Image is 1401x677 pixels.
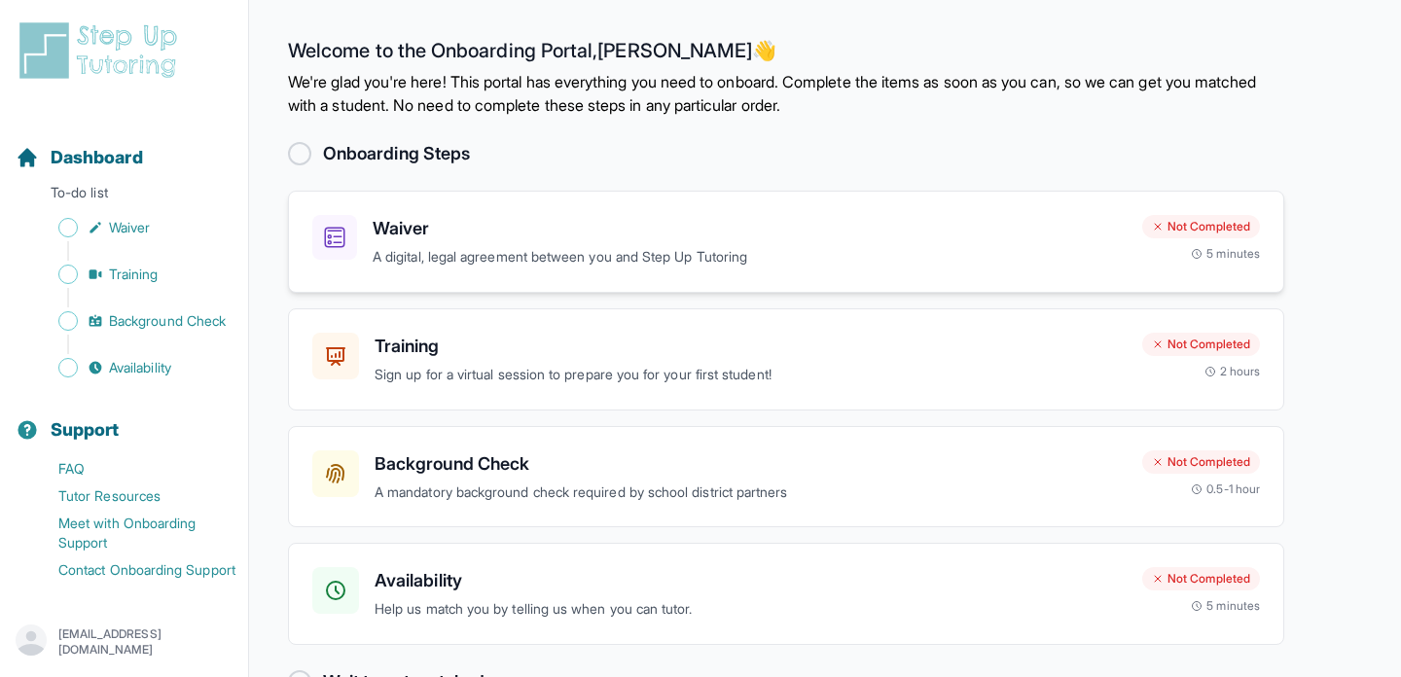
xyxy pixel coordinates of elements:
p: We're glad you're here! This portal has everything you need to onboard. Complete the items as soo... [288,70,1284,117]
h3: Waiver [373,215,1127,242]
h2: Welcome to the Onboarding Portal, [PERSON_NAME] 👋 [288,39,1284,70]
a: TrainingSign up for a virtual session to prepare you for your first student!Not Completed2 hours [288,308,1284,410]
h2: Onboarding Steps [323,140,470,167]
span: Support [51,416,120,444]
div: 5 minutes [1191,598,1260,614]
a: Tutor Resources [16,482,248,510]
span: Dashboard [51,144,143,171]
span: Availability [109,358,171,377]
div: 0.5-1 hour [1191,481,1260,497]
a: Background CheckA mandatory background check required by school district partnersNot Completed0.5... [288,426,1284,528]
a: FAQ [16,455,248,482]
div: 5 minutes [1191,246,1260,262]
a: WaiverA digital, legal agreement between you and Step Up TutoringNot Completed5 minutes [288,191,1284,293]
p: A digital, legal agreement between you and Step Up Tutoring [373,246,1127,268]
div: 2 hours [1204,364,1261,379]
h3: Availability [375,567,1127,594]
button: [EMAIL_ADDRESS][DOMAIN_NAME] [16,624,233,659]
p: [EMAIL_ADDRESS][DOMAIN_NAME] [58,626,233,658]
a: Availability [16,354,248,381]
a: AvailabilityHelp us match you by telling us when you can tutor.Not Completed5 minutes [288,543,1284,645]
a: Meet with Onboarding Support [16,510,248,556]
span: Training [109,265,159,284]
p: A mandatory background check required by school district partners [375,481,1127,504]
h3: Background Check [375,450,1127,478]
a: Waiver [16,214,248,241]
p: Sign up for a virtual session to prepare you for your first student! [375,364,1127,386]
h3: Training [375,333,1127,360]
div: Not Completed [1142,450,1260,474]
p: To-do list [8,183,240,210]
span: Waiver [109,218,150,237]
div: Not Completed [1142,567,1260,590]
button: Support [8,385,240,451]
span: Background Check [109,311,226,331]
a: Contact Onboarding Support [16,556,248,584]
button: Dashboard [8,113,240,179]
a: Background Check [16,307,248,335]
div: Not Completed [1142,333,1260,356]
div: Not Completed [1142,215,1260,238]
p: Help us match you by telling us when you can tutor. [375,598,1127,621]
a: Dashboard [16,144,143,171]
img: logo [16,19,189,82]
a: Training [16,261,248,288]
